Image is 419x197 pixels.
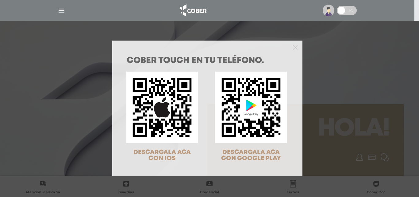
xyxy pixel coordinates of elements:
img: qr-code [215,72,287,143]
span: DESCARGALA ACA CON IOS [133,149,191,161]
img: qr-code [126,72,198,143]
button: Close [293,44,298,50]
h1: COBER TOUCH en tu teléfono. [127,57,288,65]
span: DESCARGALA ACA CON GOOGLE PLAY [221,149,281,161]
